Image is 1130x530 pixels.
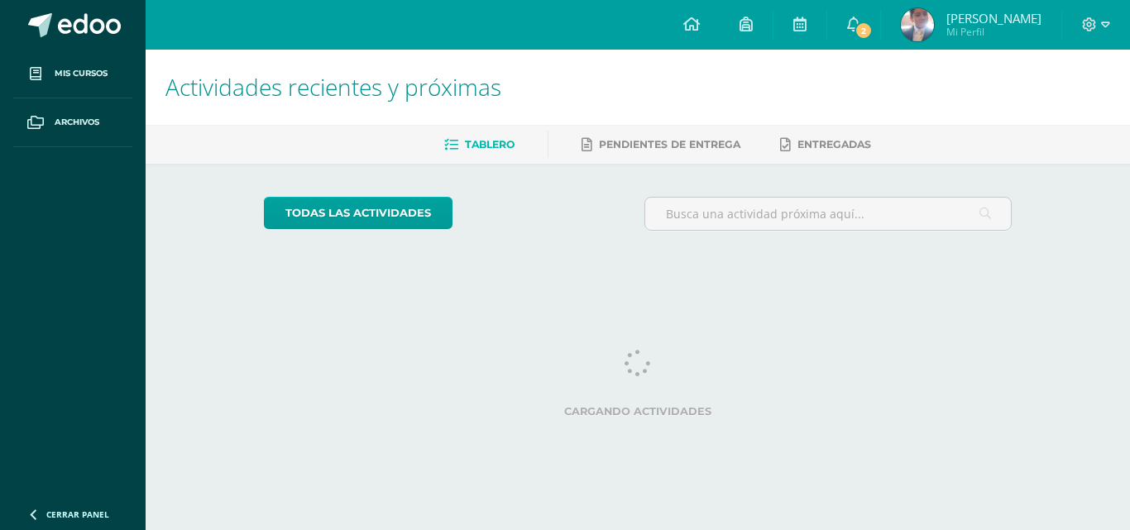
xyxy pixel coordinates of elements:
[264,405,1013,418] label: Cargando actividades
[444,131,515,158] a: Tablero
[582,131,740,158] a: Pendientes de entrega
[165,71,501,103] span: Actividades recientes y próximas
[946,10,1041,26] span: [PERSON_NAME]
[13,50,132,98] a: Mis cursos
[46,509,109,520] span: Cerrar panel
[797,138,871,150] span: Entregadas
[645,198,1012,230] input: Busca una actividad próxima aquí...
[55,116,99,129] span: Archivos
[780,131,871,158] a: Entregadas
[901,8,934,41] img: 5c1d6e0b6d51fe301902b7293f394704.png
[599,138,740,150] span: Pendientes de entrega
[465,138,515,150] span: Tablero
[264,197,452,229] a: todas las Actividades
[55,67,108,80] span: Mis cursos
[13,98,132,147] a: Archivos
[946,25,1041,39] span: Mi Perfil
[854,21,872,40] span: 2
